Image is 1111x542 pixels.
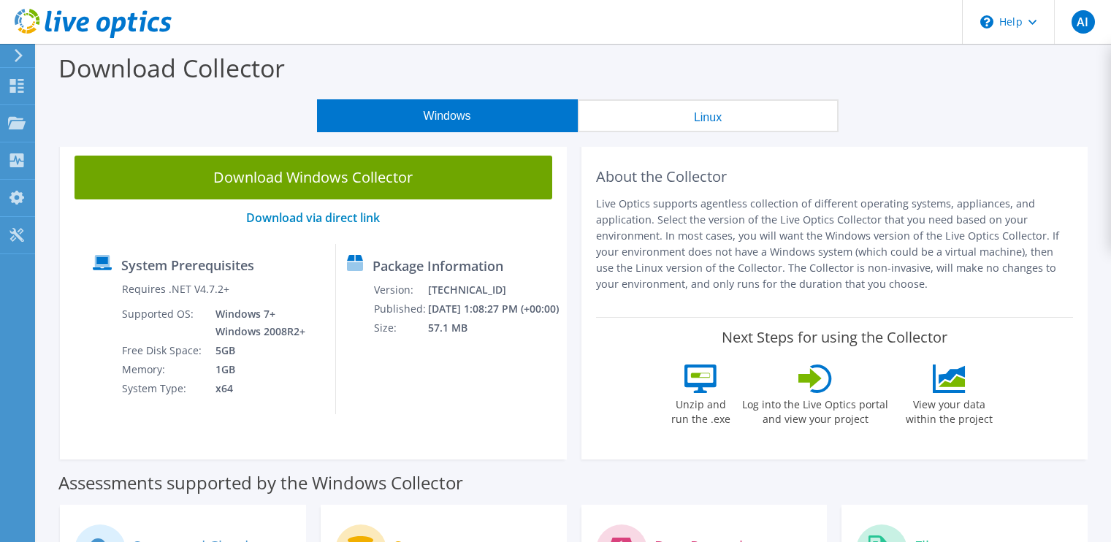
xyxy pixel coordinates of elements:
[121,360,205,379] td: Memory:
[205,341,308,360] td: 5GB
[246,210,380,226] a: Download via direct link
[373,299,427,318] td: Published:
[205,305,308,341] td: Windows 7+ Windows 2008R2+
[980,15,993,28] svg: \n
[58,51,285,85] label: Download Collector
[205,379,308,398] td: x64
[596,196,1074,292] p: Live Optics supports agentless collection of different operating systems, appliances, and applica...
[722,329,947,346] label: Next Steps for using the Collector
[121,305,205,341] td: Supported OS:
[75,156,552,199] a: Download Windows Collector
[427,318,560,337] td: 57.1 MB
[427,280,560,299] td: [TECHNICAL_ID]
[373,280,427,299] td: Version:
[121,258,254,272] label: System Prerequisites
[373,318,427,337] td: Size:
[58,476,463,490] label: Assessments supported by the Windows Collector
[667,393,734,427] label: Unzip and run the .exe
[896,393,1001,427] label: View your data within the project
[427,299,560,318] td: [DATE] 1:08:27 PM (+00:00)
[741,393,889,427] label: Log into the Live Optics portal and view your project
[121,379,205,398] td: System Type:
[596,168,1074,186] h2: About the Collector
[373,259,503,273] label: Package Information
[121,341,205,360] td: Free Disk Space:
[122,282,229,297] label: Requires .NET V4.7.2+
[205,360,308,379] td: 1GB
[578,99,839,132] button: Linux
[317,99,578,132] button: Windows
[1072,10,1095,34] span: AI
